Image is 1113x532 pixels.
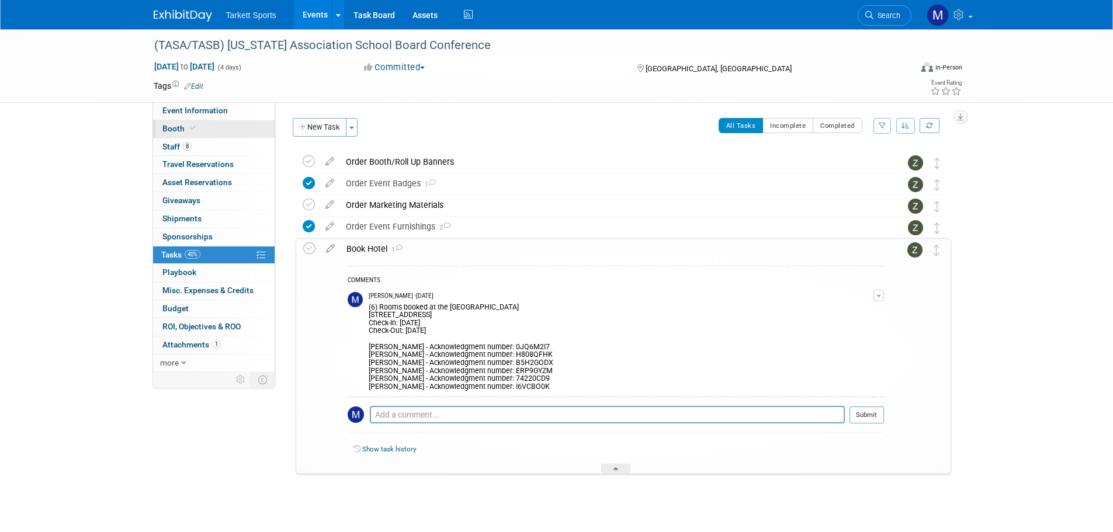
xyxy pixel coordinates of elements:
button: All Tasks [719,118,764,133]
a: Edit [184,82,203,91]
a: edit [320,244,341,254]
a: edit [320,178,340,189]
a: Misc. Expenses & Credits [153,282,275,300]
td: Toggle Event Tabs [251,372,275,387]
img: Mathieu Martel [348,292,363,307]
span: 40% [185,250,200,259]
div: In-Person [935,63,962,72]
span: Asset Reservations [162,178,232,187]
i: Move task [934,201,940,212]
div: Order Event Furnishings [340,217,885,237]
a: Asset Reservations [153,174,275,192]
span: (4 days) [217,64,241,71]
img: Zak Sigler [907,242,923,258]
button: Committed [360,61,429,74]
button: Submit [850,406,884,424]
a: Budget [153,300,275,318]
span: Search [873,11,900,20]
span: [GEOGRAPHIC_DATA], [GEOGRAPHIC_DATA] [646,64,792,73]
span: [DATE] [DATE] [154,61,215,72]
a: Tasks40% [153,246,275,264]
a: Show task history [362,445,416,453]
i: Move task [934,158,940,169]
a: Shipments [153,210,275,228]
div: Order Marketing Materials [340,195,885,215]
a: Travel Reservations [153,156,275,173]
img: Zak Sigler [908,155,923,171]
img: Mathieu Martel [348,406,364,423]
a: Staff8 [153,138,275,156]
div: Book Hotel [341,239,884,259]
a: Search [858,5,911,26]
a: Refresh [920,118,939,133]
button: New Task [293,118,346,137]
span: 2 [435,224,450,231]
div: Event Format [842,61,963,78]
span: Booth [162,124,198,133]
span: Travel Reservations [162,159,234,169]
span: Misc. Expenses & Credits [162,286,254,295]
a: Giveaways [153,192,275,210]
span: Playbook [162,267,196,277]
a: Event Information [153,102,275,120]
span: Tarkett Sports [226,11,276,20]
a: Booth [153,120,275,138]
i: Move task [934,222,940,234]
img: Mathieu Martel [927,4,949,26]
span: to [179,62,190,71]
a: edit [320,221,340,232]
span: Staff [162,142,192,151]
img: Zak Sigler [908,177,923,192]
a: Sponsorships [153,228,275,246]
span: 1 [387,246,403,253]
span: Sponsorships [162,232,213,241]
span: more [160,358,179,367]
span: 8 [183,142,192,151]
div: COMMENTS [348,275,884,287]
a: edit [320,200,340,210]
a: edit [320,157,340,167]
img: Zak Sigler [908,199,923,214]
button: Completed [813,118,862,133]
span: Giveaways [162,196,200,205]
a: more [153,354,275,372]
span: ROI, Objectives & ROO [162,322,241,331]
div: (6) Rooms booked at the [GEOGRAPHIC_DATA] [STREET_ADDRESS] Check-In: [DATE] Check-Out: [DATE] [PE... [369,301,873,391]
span: Event Information [162,106,228,115]
td: Personalize Event Tab Strip [231,372,251,387]
a: ROI, Objectives & ROO [153,318,275,336]
span: [PERSON_NAME] - [DATE] [369,292,434,300]
a: Attachments1 [153,336,275,354]
span: 1 [212,340,221,349]
div: Order Booth/Roll Up Banners [340,152,885,172]
i: Move task [934,245,939,256]
div: Event Rating [930,80,962,86]
img: Zak Sigler [908,220,923,235]
i: Booth reservation complete [190,125,196,131]
span: Tasks [161,250,200,259]
button: Incomplete [762,118,813,133]
div: Order Event Badges [340,173,885,193]
div: (TASA/TASB) [US_STATE] Association School Board Conference [150,35,894,56]
span: 1 [421,180,436,188]
img: Format-Inperson.png [921,62,933,72]
i: Move task [934,179,940,190]
span: Attachments [162,340,221,349]
span: Budget [162,304,189,313]
a: Playbook [153,264,275,281]
td: Tags [154,80,203,92]
span: Shipments [162,214,202,223]
img: ExhibitDay [154,10,212,22]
